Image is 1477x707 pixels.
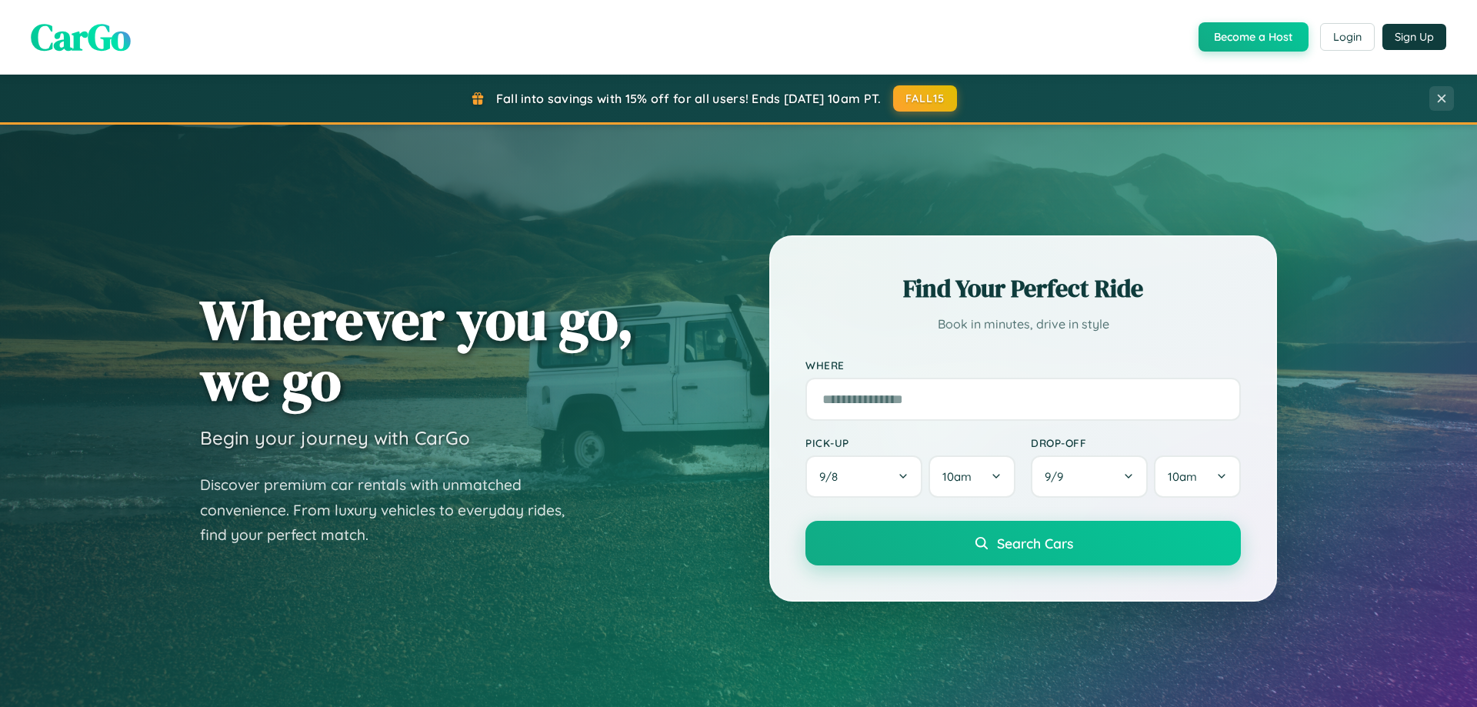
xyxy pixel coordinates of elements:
[1045,469,1071,484] span: 9 / 9
[496,91,882,106] span: Fall into savings with 15% off for all users! Ends [DATE] 10am PT.
[805,521,1241,565] button: Search Cars
[1320,23,1375,51] button: Login
[1031,436,1241,449] label: Drop-off
[805,455,922,498] button: 9/8
[1154,455,1241,498] button: 10am
[200,426,470,449] h3: Begin your journey with CarGo
[1199,22,1309,52] button: Become a Host
[805,272,1241,305] h2: Find Your Perfect Ride
[805,313,1241,335] p: Book in minutes, drive in style
[819,469,845,484] span: 9 / 8
[805,436,1015,449] label: Pick-up
[1168,469,1197,484] span: 10am
[200,289,634,411] h1: Wherever you go, we go
[893,85,958,112] button: FALL15
[929,455,1015,498] button: 10am
[942,469,972,484] span: 10am
[200,472,585,548] p: Discover premium car rentals with unmatched convenience. From luxury vehicles to everyday rides, ...
[1031,455,1148,498] button: 9/9
[805,359,1241,372] label: Where
[31,12,131,62] span: CarGo
[997,535,1073,552] span: Search Cars
[1382,24,1446,50] button: Sign Up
